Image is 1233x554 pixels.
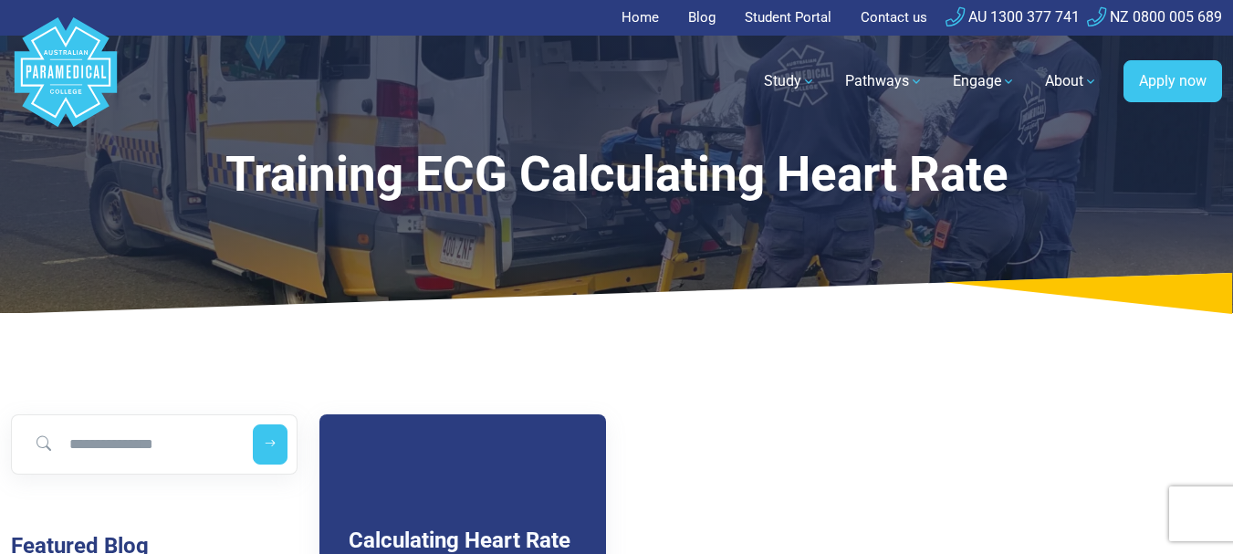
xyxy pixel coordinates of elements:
[834,56,935,107] a: Pathways
[1087,8,1222,26] a: NZ 0800 005 689
[1034,56,1109,107] a: About
[20,424,238,465] input: Search for blog
[753,56,827,107] a: Study
[1123,60,1222,102] a: Apply now
[946,8,1080,26] a: AU 1300 377 741
[11,36,120,128] a: Australian Paramedical College
[942,56,1027,107] a: Engage
[162,146,1071,204] div: Training ECG Calculating Heart Rate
